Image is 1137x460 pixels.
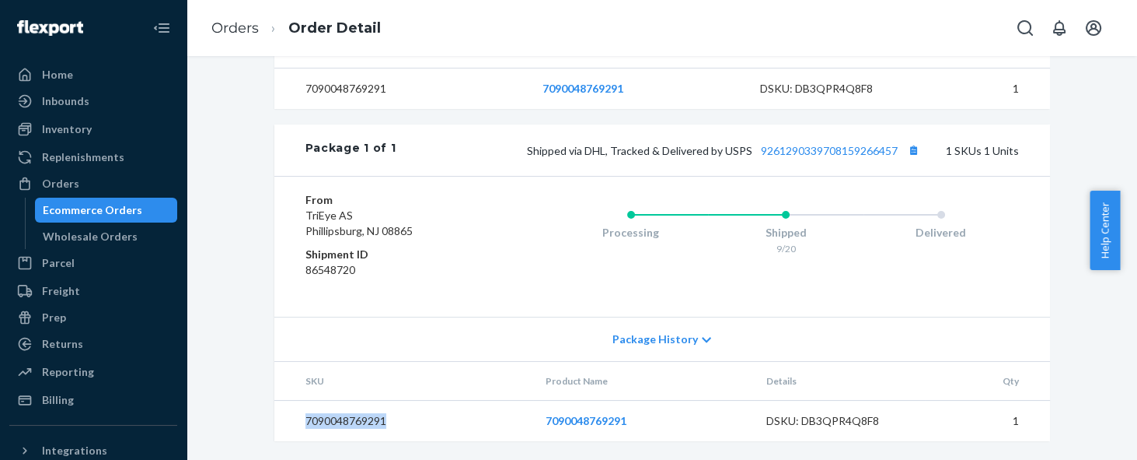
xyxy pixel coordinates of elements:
[42,67,73,83] div: Home
[42,443,107,458] div: Integrations
[760,81,906,97] div: DSKU: DB3QPR4Q8F8
[199,5,393,51] ol: breadcrumbs
[396,140,1018,160] div: 1 SKUs 1 Units
[35,224,178,249] a: Wholesale Orders
[274,362,534,401] th: SKU
[274,401,534,442] td: 7090048769291
[9,89,177,114] a: Inbounds
[43,229,138,244] div: Wholesale Orders
[527,144,924,157] span: Shipped via DHL, Tracked & Delivered by USPS
[288,19,381,37] a: Order Detail
[708,242,863,255] div: 9/20
[9,62,177,87] a: Home
[305,209,413,237] span: TriEye AS Phillipsburg, NJ 08865
[542,82,623,95] a: 7090048769291
[274,68,531,110] td: 7090048769291
[211,19,259,37] a: Orders
[9,171,177,196] a: Orders
[9,388,177,413] a: Billing
[43,202,142,218] div: Ecommerce Orders
[42,392,74,408] div: Billing
[42,176,79,191] div: Orders
[1090,191,1120,270] button: Help Center
[305,262,491,278] dd: 86548720
[553,225,709,241] div: Processing
[533,362,754,401] th: Product Name
[42,255,75,271] div: Parcel
[9,251,177,276] a: Parcel
[305,140,396,160] div: Package 1 of 1
[9,279,177,304] a: Freight
[925,401,1050,442] td: 1
[9,332,177,356] a: Returns
[305,192,491,208] dt: From
[1010,12,1041,44] button: Open Search Box
[925,362,1050,401] th: Qty
[42,93,89,109] div: Inbounds
[146,12,177,44] button: Close Navigation
[9,360,177,385] a: Reporting
[708,225,863,241] div: Shipped
[42,149,124,165] div: Replenishments
[863,225,1019,241] div: Delivered
[1078,12,1109,44] button: Open account menu
[754,362,925,401] th: Details
[9,117,177,142] a: Inventory
[1044,12,1075,44] button: Open notifications
[904,140,924,160] button: Copy tracking number
[42,364,94,380] div: Reporting
[42,283,80,299] div: Freight
[546,414,626,427] a: 7090048769291
[305,247,491,262] dt: Shipment ID
[919,68,1050,110] td: 1
[42,310,66,325] div: Prep
[35,198,178,223] a: Ecommerce Orders
[42,336,83,352] div: Returns
[761,144,898,157] a: 9261290339708159266457
[42,121,92,137] div: Inventory
[766,413,912,429] div: DSKU: DB3QPR4Q8F8
[612,332,698,347] span: Package History
[9,305,177,330] a: Prep
[17,20,83,36] img: Flexport logo
[9,145,177,170] a: Replenishments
